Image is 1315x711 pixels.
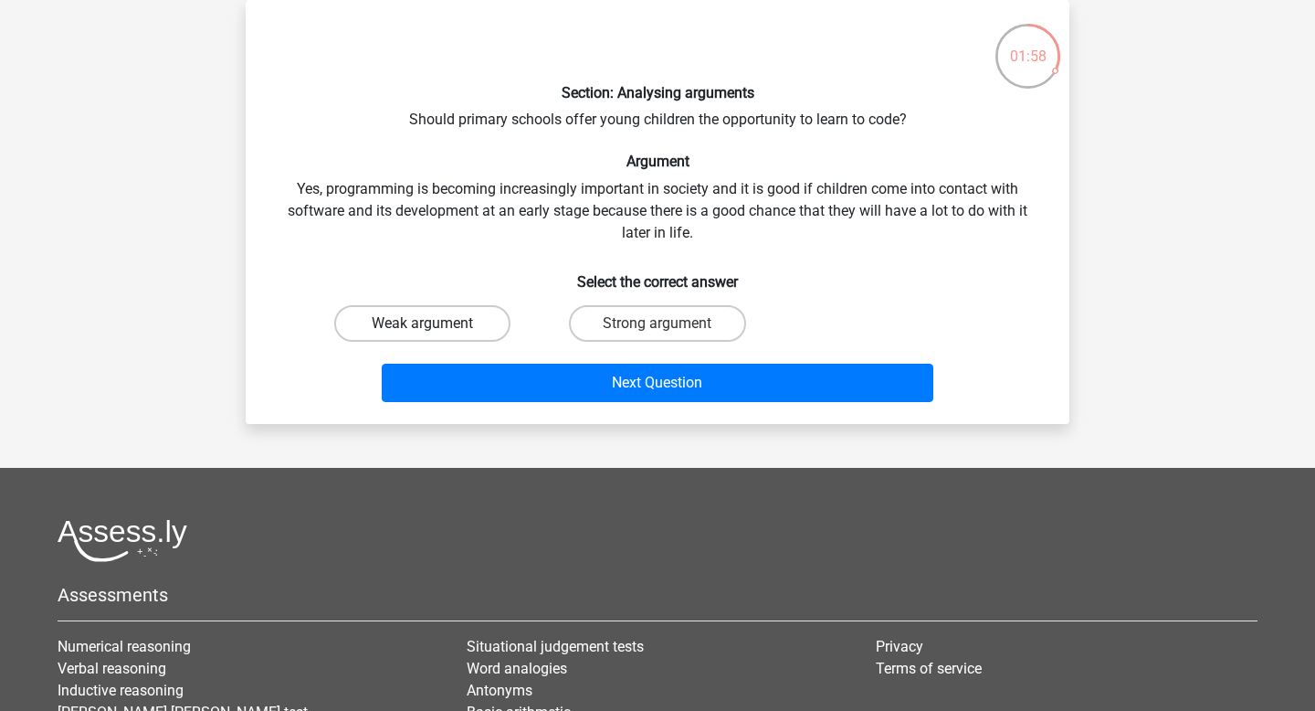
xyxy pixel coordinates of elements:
[569,305,745,342] label: Strong argument
[994,22,1062,68] div: 01:58
[275,259,1040,291] h6: Select the correct answer
[467,682,532,699] a: Antonyms
[58,682,184,699] a: Inductive reasoning
[467,660,567,677] a: Word analogies
[253,15,1062,409] div: Should primary schools offer young children the opportunity to learn to code? Yes, programming is...
[382,364,934,402] button: Next Question
[275,153,1040,170] h6: Argument
[275,84,1040,101] h6: Section: Analysing arguments
[58,638,191,655] a: Numerical reasoning
[58,660,166,677] a: Verbal reasoning
[467,638,644,655] a: Situational judgement tests
[58,584,1257,606] h5: Assessments
[58,519,187,562] img: Assessly logo
[334,305,510,342] label: Weak argument
[876,660,982,677] a: Terms of service
[876,638,923,655] a: Privacy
